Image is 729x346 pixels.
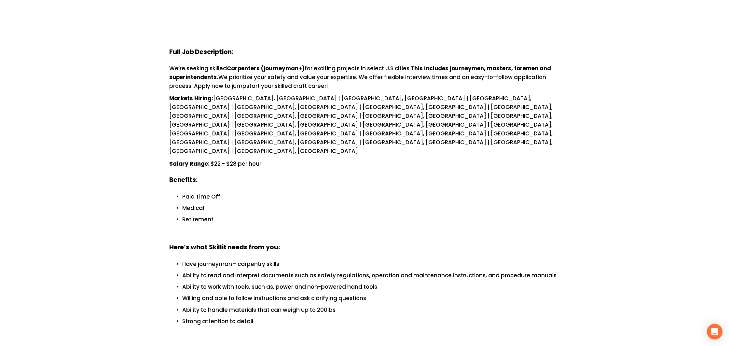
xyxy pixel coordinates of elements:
p: Ability to work with tools, such as, power and non-powered hand tools [182,283,560,291]
p: : $22 - $28 per hour [169,159,560,168]
p: Have journeyman+ carpentry skills [182,260,560,269]
p: Ability to read and interpret documents such as safety regulations, operation and maintenance ins... [182,271,560,280]
p: Medical [182,204,560,213]
div: Open Intercom Messenger [707,324,722,339]
strong: Salary Range [169,160,208,168]
strong: Benefits: [169,175,197,184]
p: Ability to handle materials that can weigh up to 200Ibs [182,306,560,314]
p: We’re seeking skilled for exciting projects in select U.S cities. We prioritize your safety and v... [169,64,560,90]
p: Strong attention to detail [182,317,560,326]
strong: Here’s what Skillit needs from you: [169,243,280,252]
p: Retirement [182,215,560,224]
strong: Carpenters (journeyman+) [227,64,305,72]
p: Willing and able to follow instructions and ask clarifying questions [182,294,560,303]
strong: This includes journeymen, masters, foremen and superintendents. [169,64,552,81]
strong: Full Job Description: [169,48,233,56]
strong: Markets Hiring: [169,94,213,102]
p: Paid Time Off [182,192,560,201]
p: [GEOGRAPHIC_DATA], [GEOGRAPHIC_DATA] | [GEOGRAPHIC_DATA], [GEOGRAPHIC_DATA] | [GEOGRAPHIC_DATA], ... [169,94,560,155]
